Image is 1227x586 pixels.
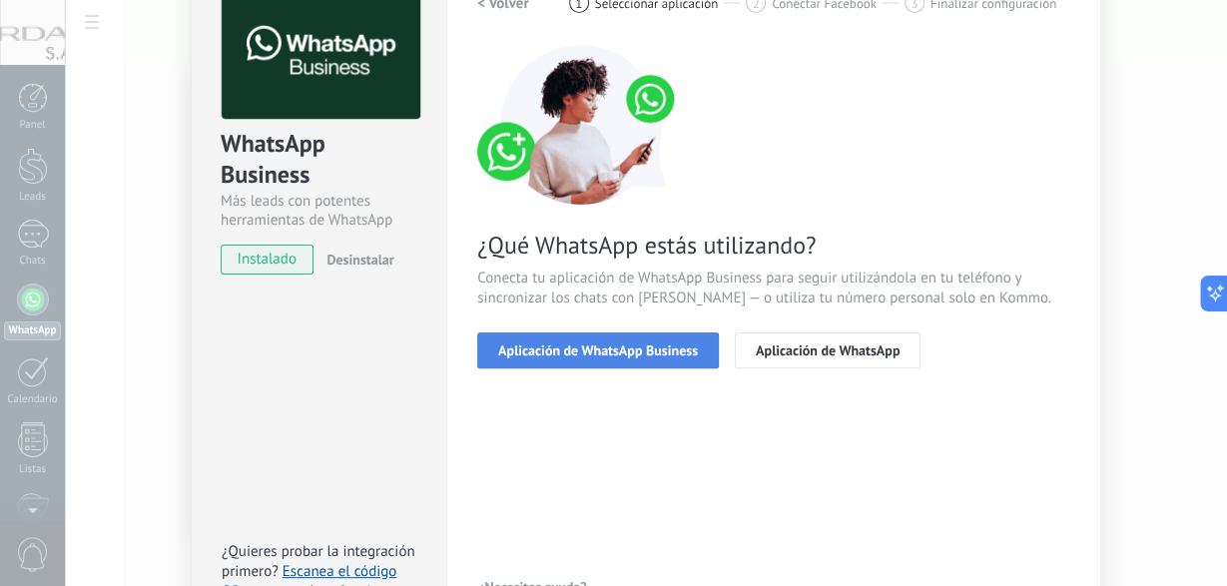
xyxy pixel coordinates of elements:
[222,245,312,275] span: instalado
[318,245,393,275] button: Desinstalar
[221,192,417,230] div: Más leads con potentes herramientas de WhatsApp
[477,269,1070,308] span: Conecta tu aplicación de WhatsApp Business para seguir utilizándola en tu teléfono y sincronizar ...
[221,128,417,192] div: WhatsApp Business
[477,230,1070,261] span: ¿Qué WhatsApp estás utilizando?
[326,251,393,269] span: Desinstalar
[222,542,415,581] span: ¿Quieres probar la integración primero?
[477,332,719,368] button: Aplicación de WhatsApp Business
[735,332,920,368] button: Aplicación de WhatsApp
[477,45,687,205] img: connect number
[498,343,698,357] span: Aplicación de WhatsApp Business
[756,343,900,357] span: Aplicación de WhatsApp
